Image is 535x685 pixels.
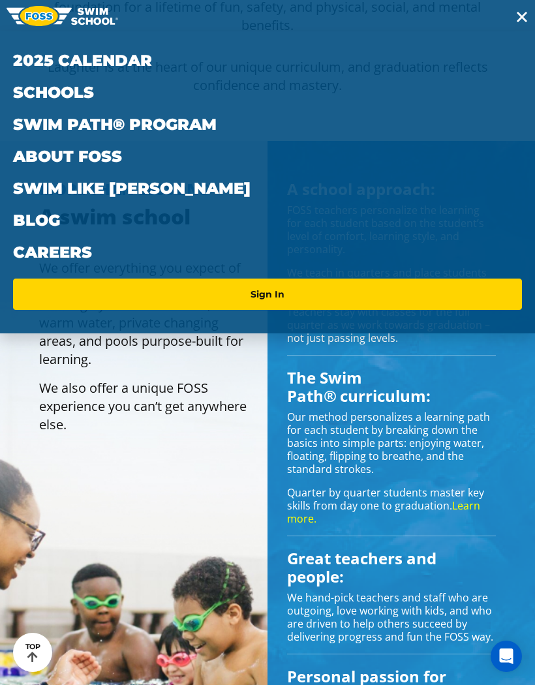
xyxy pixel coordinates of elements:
[287,410,496,476] p: Our method personalizes a learning path for each student by breaking down the basics into simple ...
[287,266,496,344] p: We teach in quarters and place students in small classes (3 or 4 students to 1 Teacher) of simila...
[25,643,40,663] div: TOP
[13,236,522,268] a: Careers
[287,547,436,587] span: Great teachers and people:
[287,367,431,406] span: The Swim Path® curriculum:
[287,498,480,526] a: Learn more.
[13,172,522,204] a: Swim Like [PERSON_NAME]
[7,6,118,26] img: FOSS Swim School Logo
[13,140,522,172] a: About FOSS
[18,284,517,305] a: Sign In
[287,486,496,525] p: Quarter by quarter students master key skills from day one to graduation.
[39,379,248,434] p: We also offer a unique FOSS experience you can’t get anywhere else.
[13,76,522,108] a: Schools
[509,7,535,25] button: Toggle navigation
[13,204,522,236] a: Blog
[287,591,496,643] p: We hand-pick teachers and staff who are outgoing, love working with kids, and who are driven to h...
[491,641,522,672] div: Open Intercom Messenger
[13,44,522,76] a: 2025 Calendar
[13,108,522,140] a: Swim Path® Program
